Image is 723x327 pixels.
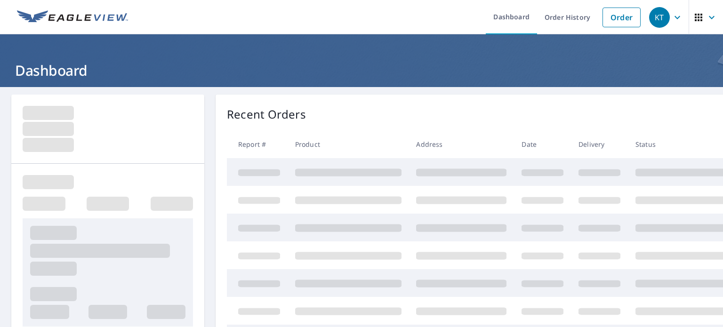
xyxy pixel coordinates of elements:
[514,130,571,158] th: Date
[227,106,306,123] p: Recent Orders
[602,8,641,27] a: Order
[288,130,409,158] th: Product
[571,130,628,158] th: Delivery
[227,130,288,158] th: Report #
[11,61,712,80] h1: Dashboard
[409,130,514,158] th: Address
[17,10,128,24] img: EV Logo
[649,7,670,28] div: KT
